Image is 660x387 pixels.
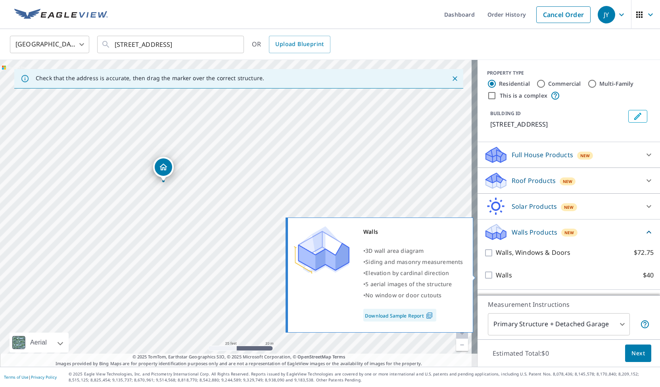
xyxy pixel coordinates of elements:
div: • [363,279,463,290]
div: JY [598,6,615,23]
span: 5 aerial images of the structure [365,280,452,288]
p: Check that the address is accurate, then drag the marker over the correct structure. [36,75,264,82]
p: [STREET_ADDRESS] [490,119,625,129]
a: Current Level 20, Zoom Out [456,339,468,351]
div: [GEOGRAPHIC_DATA] [10,33,89,56]
p: Walls Products [512,227,557,237]
span: Your report will include the primary structure and a detached garage if one exists. [640,320,650,329]
p: © 2025 Eagle View Technologies, Inc. and Pictometry International Corp. All Rights Reserved. Repo... [69,371,656,383]
a: Upload Blueprint [269,36,330,53]
span: New [580,152,590,159]
img: EV Logo [14,9,108,21]
p: $72.75 [634,248,654,258]
div: Aerial [28,333,49,352]
p: Full House Products [512,150,573,160]
a: Cancel Order [536,6,591,23]
div: Roof ProductsNew [484,171,654,190]
a: Terms [332,354,345,360]
span: Next [631,348,645,358]
span: Siding and masonry measurements [365,258,463,266]
p: BUILDING ID [490,110,521,117]
div: OR [252,36,330,53]
span: Elevation by cardinal direction [365,269,449,277]
span: New [564,229,574,236]
div: Walls [363,226,463,237]
p: | [4,375,57,379]
div: • [363,290,463,301]
span: New [564,204,574,210]
a: Privacy Policy [31,374,57,380]
div: PROPERTY TYPE [487,69,650,77]
div: Full House ProductsNew [484,145,654,164]
img: Pdf Icon [424,312,435,319]
label: Residential [499,80,530,88]
p: Estimated Total: $0 [486,345,555,362]
button: Edit building 1 [628,110,647,123]
div: • [363,268,463,279]
button: Close [450,73,460,84]
p: Solar Products [512,202,557,211]
div: Walls ProductsNew [484,223,654,241]
a: OpenStreetMap [297,354,331,360]
div: Dropped pin, building 1, Residential property, 1834 260th St Ionia, IA 50645 [153,157,174,181]
p: Walls [496,270,512,280]
span: New [563,178,573,185]
label: Multi-Family [599,80,634,88]
img: Premium [294,226,349,274]
div: Solar ProductsNew [484,197,654,216]
button: Next [625,345,651,362]
span: 3D wall area diagram [365,247,424,254]
div: • [363,245,463,256]
input: Search by address or latitude-longitude [115,33,228,56]
span: No window or door cutouts [365,291,441,299]
p: Roof Products [512,176,556,185]
a: Download Sample Report [363,309,436,322]
div: Primary Structure + Detached Garage [488,313,630,335]
p: Walls, Windows & Doors [496,248,570,258]
label: This is a complex [500,92,547,100]
label: Commercial [548,80,581,88]
p: $40 [643,270,654,280]
span: © 2025 TomTom, Earthstar Geographics SIO, © 2025 Microsoft Corporation, © [132,354,345,360]
div: • [363,256,463,268]
span: Upload Blueprint [275,39,324,49]
p: Measurement Instructions [488,300,650,309]
div: Aerial [10,333,69,352]
a: Terms of Use [4,374,29,380]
